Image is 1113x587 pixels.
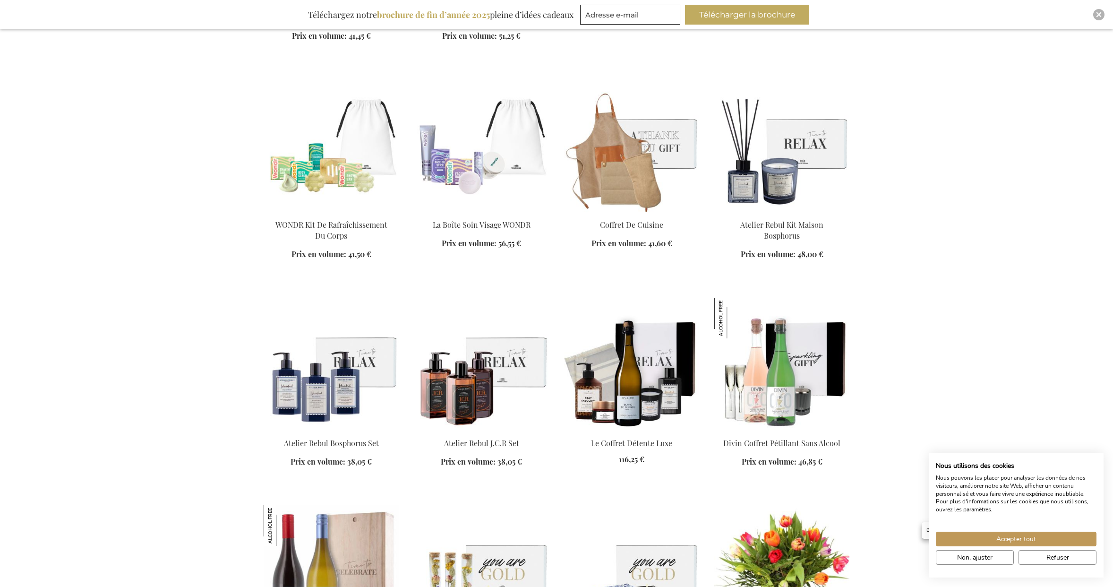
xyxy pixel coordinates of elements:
[936,550,1014,565] button: Ajustez les préférences de cookie
[291,249,371,260] a: Prix en volume: 41,50 €
[291,457,345,466] span: Prix en volume:
[433,220,531,230] a: La Boîte Soin Visage WONDR
[742,457,796,466] span: Prix en volume:
[264,298,399,430] img: Atelier Rebul Bosphorus Set
[347,457,372,466] span: 38,05 €
[441,457,496,466] span: Prix en volume:
[264,208,399,217] a: WONDR Body Refresh Kit
[564,298,699,430] img: Le Coffret Détente Luxe
[1093,9,1104,20] div: Close
[591,238,672,249] a: Prix en volume: 41,60 €
[377,9,490,20] b: brochure de fin d’année 2025
[723,438,840,448] a: Divin Coffret Pétillant Sans Alcool
[798,457,822,466] span: 46,85 €
[741,249,796,259] span: Prix en volume:
[442,238,521,249] a: Prix en volume: 56,55 €
[442,31,497,41] span: Prix en volume:
[957,552,993,562] span: Non, ajuster
[414,79,549,212] img: The WONDR Facial Treat Box
[600,220,663,230] a: Coffret De Cuisine
[564,79,699,212] img: The Kitchen Gift Set
[304,5,578,25] div: Téléchargez notre pleine d’idées cadeaux
[1019,550,1096,565] button: Refuser tous les cookies
[442,31,521,42] a: Prix en volume: 51,25 €
[414,298,549,430] img: Atelier Rebul J.C.R Set
[292,31,371,42] a: Prix en volume: 41,45 €
[714,426,849,435] a: Divin Non-Alcoholic Sparkling Set Divin Coffret Pétillant Sans Alcool
[414,208,549,217] a: The WONDR Facial Treat Box
[264,426,399,435] a: Atelier Rebul Bosphorus Set
[797,249,823,259] span: 48,00 €
[996,534,1036,544] span: Accepter tout
[936,532,1096,546] button: Accepter tous les cookies
[714,208,849,217] a: Atelier Rebul Bosphorus Home Kit
[291,249,346,259] span: Prix en volume:
[742,457,822,467] a: Prix en volume: 46,85 €
[499,31,521,41] span: 51,25 €
[349,31,371,41] span: 41,45 €
[1096,12,1102,17] img: Close
[685,5,809,25] button: Télécharger la brochure
[591,438,672,448] a: Le Coffret Détente Luxe
[591,238,646,248] span: Prix en volume:
[498,238,521,248] span: 56,55 €
[348,249,371,259] span: 41,50 €
[441,457,522,467] a: Prix en volume: 38,05 €
[564,426,699,435] a: Le Coffret Détente Luxe
[291,457,372,467] a: Prix en volume: 38,05 €
[284,438,379,448] a: Atelier Rebul Bosphorus Set
[741,249,823,260] a: Prix en volume: 48,00 €
[264,505,304,546] img: Divin Duo De Vins Sans Alcool
[414,426,549,435] a: Atelier Rebul J.C.R Set
[275,220,387,241] a: WONDR Kit De Rafraîchissement Du Corps
[648,238,672,248] span: 41,60 €
[442,238,497,248] span: Prix en volume:
[497,457,522,466] span: 38,05 €
[292,31,347,41] span: Prix en volume:
[740,220,823,241] a: Atelier Rebul Kit Maison Bosphorus
[564,208,699,217] a: The Kitchen Gift Set
[936,474,1096,514] p: Nous pouvons les placer pour analyser les données de nos visiteurs, améliorer notre site Web, aff...
[580,5,683,27] form: marketing offers and promotions
[936,462,1096,470] h2: Nous utilisons des cookies
[619,454,644,464] span: 116,25 €
[1046,552,1069,562] span: Refuser
[580,5,680,25] input: Adresse e-mail
[444,438,519,448] a: Atelier Rebul J.C.R Set
[714,298,755,338] img: Divin Coffret Pétillant Sans Alcool
[714,79,849,212] img: Atelier Rebul Bosphorus Home Kit
[714,298,849,430] img: Divin Non-Alcoholic Sparkling Set
[264,79,399,212] img: WONDR Body Refresh Kit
